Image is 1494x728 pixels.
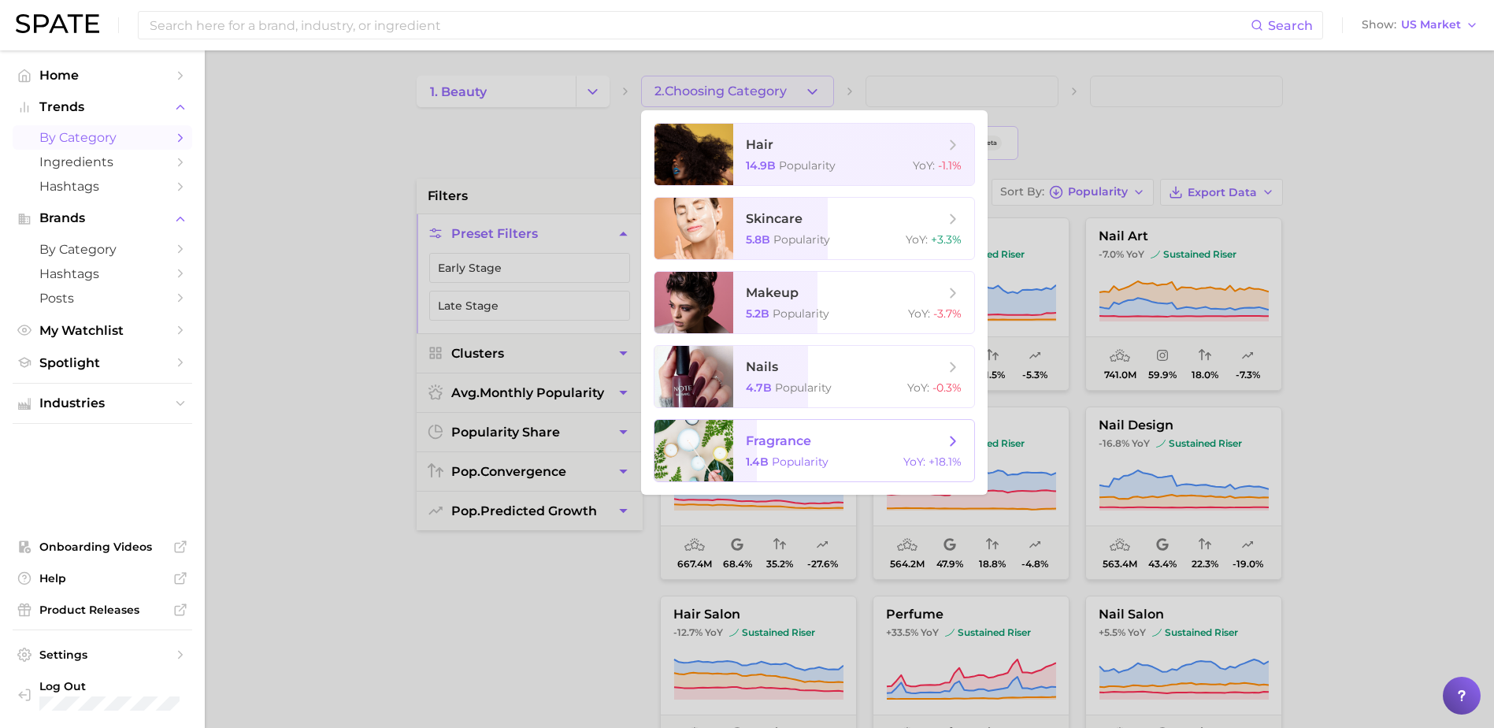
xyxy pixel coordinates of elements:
[39,396,165,410] span: Industries
[932,381,962,395] span: -0.3%
[773,232,830,247] span: Popularity
[39,291,165,306] span: Posts
[13,286,192,310] a: Posts
[1358,15,1482,35] button: ShowUS Market
[931,232,962,247] span: +3.3%
[39,323,165,338] span: My Watchlist
[39,266,165,281] span: Hashtags
[779,158,836,173] span: Popularity
[903,455,925,469] span: YoY :
[1362,20,1396,29] span: Show
[39,355,165,370] span: Spotlight
[13,392,192,415] button: Industries
[746,158,776,173] span: 14.9b
[746,359,778,374] span: nails
[913,158,935,173] span: YoY :
[39,679,231,693] span: Log Out
[13,206,192,230] button: Brands
[13,125,192,150] a: by Category
[13,318,192,343] a: My Watchlist
[13,351,192,375] a: Spotlight
[39,130,165,145] span: by Category
[13,674,192,715] a: Log out. Currently logged in with e-mail caroline@truebeautyventures.com.
[39,154,165,169] span: Ingredients
[746,137,773,152] span: hair
[13,535,192,559] a: Onboarding Videos
[933,306,962,321] span: -3.7%
[746,285,799,300] span: makeup
[13,262,192,286] a: Hashtags
[39,179,165,194] span: Hashtags
[908,306,930,321] span: YoY :
[938,158,962,173] span: -1.1%
[39,242,165,257] span: by Category
[13,566,192,590] a: Help
[746,381,772,395] span: 4.7b
[148,12,1251,39] input: Search here for a brand, industry, or ingredient
[13,643,192,667] a: Settings
[773,306,829,321] span: Popularity
[39,648,165,662] span: Settings
[39,540,165,554] span: Onboarding Videos
[746,455,769,469] span: 1.4b
[907,381,929,395] span: YoY :
[746,306,769,321] span: 5.2b
[929,455,962,469] span: +18.1%
[13,174,192,199] a: Hashtags
[13,598,192,622] a: Product Releases
[1268,18,1313,33] span: Search
[16,14,99,33] img: SPATE
[746,211,803,226] span: skincare
[13,237,192,262] a: by Category
[39,603,165,617] span: Product Releases
[1401,20,1461,29] span: US Market
[906,232,928,247] span: YoY :
[13,95,192,119] button: Trends
[39,571,165,585] span: Help
[13,63,192,87] a: Home
[641,110,988,495] ul: 2.Choosing Category
[775,381,832,395] span: Popularity
[746,433,811,448] span: fragrance
[39,211,165,225] span: Brands
[39,100,165,114] span: Trends
[13,150,192,174] a: Ingredients
[772,455,829,469] span: Popularity
[39,68,165,83] span: Home
[746,232,770,247] span: 5.8b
